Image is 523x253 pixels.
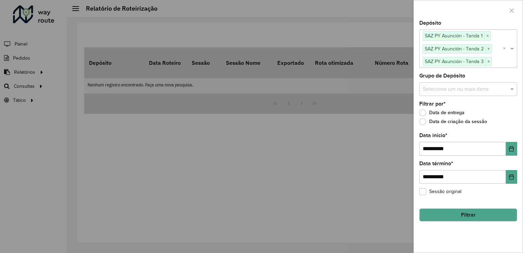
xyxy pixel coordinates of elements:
[419,19,441,27] label: Depósito
[485,45,492,53] span: ×
[484,32,490,40] span: ×
[419,109,464,116] label: Data de entrega
[423,45,485,53] span: SAZ PY Asunción - Tanda 2
[419,118,487,125] label: Data de criação da sessão
[419,159,453,168] label: Data término
[423,32,484,40] span: SAZ PY Asunción - Tanda 1
[506,142,517,156] button: Choose Date
[419,100,446,108] label: Filtrar por
[503,45,509,53] span: Clear all
[506,170,517,184] button: Choose Date
[419,188,461,195] label: Sessão original
[419,131,447,140] label: Data início
[419,72,465,80] label: Grupo de Depósito
[419,208,517,221] button: Filtrar
[423,57,485,65] span: SAZ PY Asunción - Tanda 3
[485,58,492,66] span: ×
